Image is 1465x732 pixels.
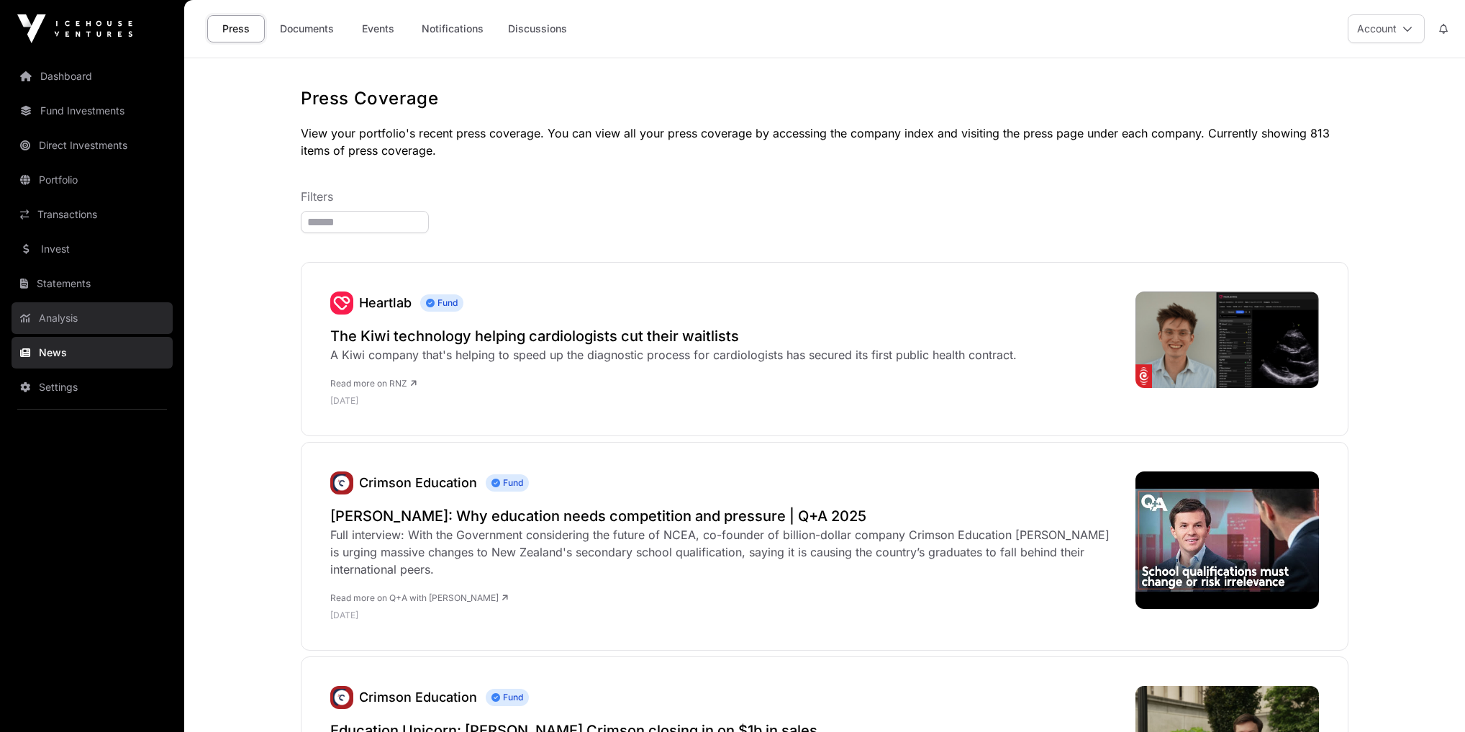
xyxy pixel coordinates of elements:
a: Portfolio [12,164,173,196]
div: A Kiwi company that's helping to speed up the diagnostic process for cardiologists has secured it... [330,346,1017,363]
a: Heartlab [359,295,412,310]
a: Settings [12,371,173,403]
a: Press [207,15,265,42]
iframe: Chat Widget [1393,663,1465,732]
a: Heartlab [330,292,353,315]
a: Fund Investments [12,95,173,127]
a: News [12,337,173,369]
a: [PERSON_NAME]: Why education needs competition and pressure | Q+A 2025 [330,506,1121,526]
a: Direct Investments [12,130,173,161]
a: Read more on RNZ [330,378,417,389]
a: Documents [271,15,343,42]
a: Invest [12,233,173,265]
img: 4K35P6U_HeartLab_jpg.png [1135,292,1319,388]
a: Read more on Q+A with [PERSON_NAME] [330,592,508,603]
a: Crimson Education [330,686,353,709]
img: output-onlinepngtools---2024-09-17T130428.988.png [330,292,353,315]
div: Full interview: With the Government considering the future of NCEA, co-founder of billion-dollar ... [330,526,1121,578]
a: Discussions [499,15,576,42]
a: Crimson Education [359,475,477,490]
img: unnamed.jpg [330,686,353,709]
a: Dashboard [12,60,173,92]
a: Notifications [412,15,493,42]
a: Analysis [12,302,173,334]
a: Crimson Education [330,471,353,494]
span: Fund [486,689,529,706]
img: Icehouse Ventures Logo [17,14,132,43]
img: hqdefault.jpg [1135,471,1319,609]
a: The Kiwi technology helping cardiologists cut their waitlists [330,326,1017,346]
a: Crimson Education [359,690,477,705]
button: Account [1348,14,1425,43]
p: [DATE] [330,610,1121,621]
a: Statements [12,268,173,299]
a: Transactions [12,199,173,230]
img: unnamed.jpg [330,471,353,494]
span: Fund [486,474,529,492]
a: Events [349,15,407,42]
p: [DATE] [330,395,1017,407]
h1: Press Coverage [301,87,1348,110]
p: Filters [301,188,1348,205]
p: View your portfolio's recent press coverage. You can view all your press coverage by accessing th... [301,125,1348,159]
span: Fund [420,294,463,312]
